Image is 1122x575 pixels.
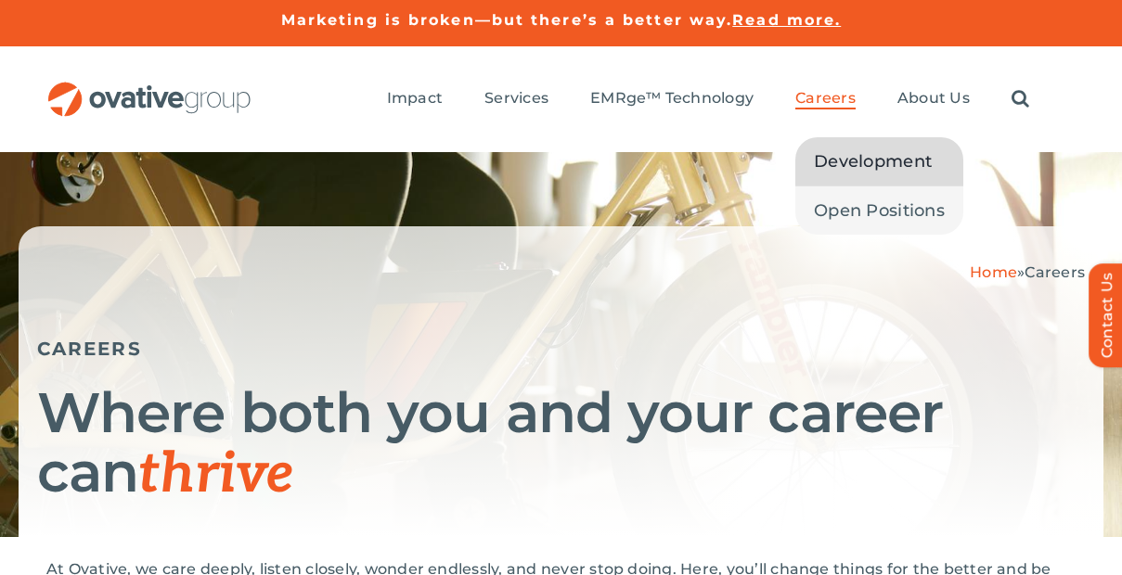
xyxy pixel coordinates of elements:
span: thrive [138,441,293,508]
a: OG_Full_horizontal_RGB [46,80,252,97]
nav: Menu [387,70,1029,129]
a: About Us [897,89,970,109]
a: Home [970,263,1017,281]
a: Development [795,137,963,185]
h5: CAREERS [37,338,1085,360]
span: Careers [1025,263,1085,281]
span: Impact [387,89,443,108]
a: Open Positions [795,186,963,235]
span: Services [484,89,548,108]
span: About Us [897,89,970,108]
span: Development [814,148,932,174]
span: EMRge™ Technology [590,89,754,108]
span: » [970,263,1085,281]
a: Careers [795,89,856,109]
a: Services [484,89,548,109]
a: Impact [387,89,443,109]
a: Search [1012,89,1029,109]
span: Open Positions [814,198,945,224]
a: EMRge™ Technology [590,89,754,109]
span: Careers [795,89,856,108]
a: Marketing is broken—but there’s a better way. [281,11,733,29]
h1: Where both you and your career can [37,383,1085,505]
a: Read more. [732,11,841,29]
